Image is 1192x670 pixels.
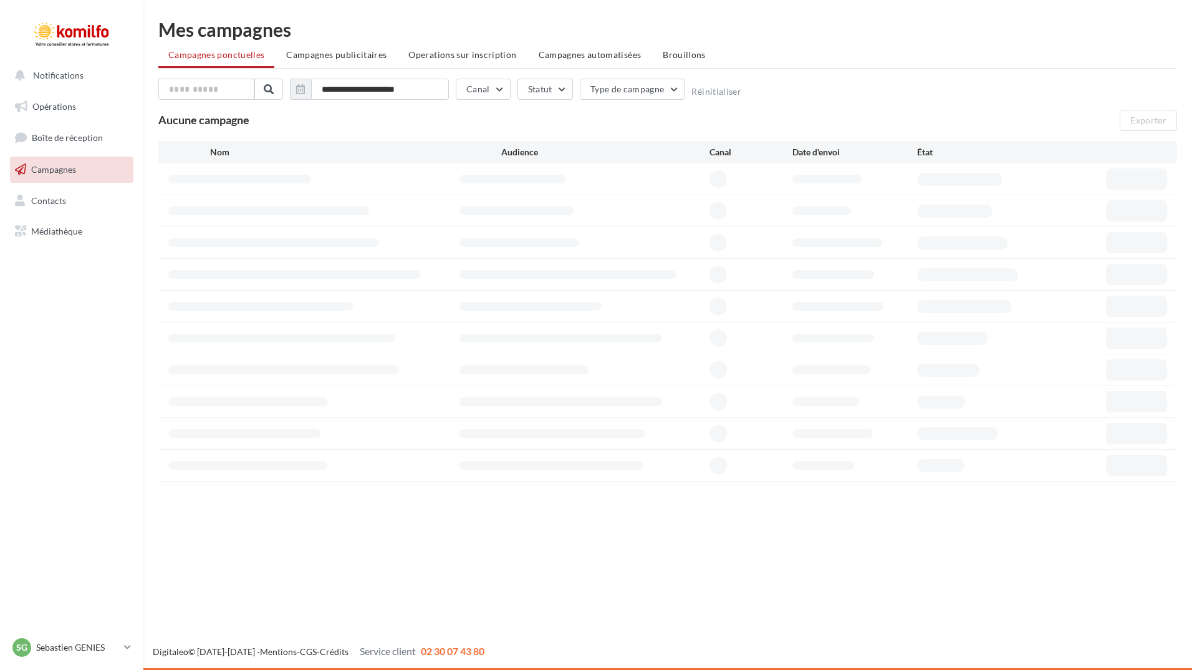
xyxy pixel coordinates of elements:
[320,646,348,657] a: Crédits
[153,646,188,657] a: Digitaleo
[663,49,706,60] span: Brouillons
[33,70,84,80] span: Notifications
[16,641,27,654] span: SG
[286,49,387,60] span: Campagnes publicitaires
[300,646,317,657] a: CGS
[691,87,741,97] button: Réinitialiser
[7,188,136,214] a: Contacts
[210,146,501,158] div: Nom
[32,132,103,143] span: Boîte de réception
[36,641,119,654] p: Sebastien GENIES
[408,49,516,60] span: Operations sur inscription
[31,195,66,205] span: Contacts
[456,79,511,100] button: Canal
[792,146,917,158] div: Date d'envoi
[153,646,484,657] span: © [DATE]-[DATE] - - -
[32,101,76,112] span: Opérations
[580,79,685,100] button: Type de campagne
[7,124,136,151] a: Boîte de réception
[7,94,136,120] a: Opérations
[917,146,1042,158] div: État
[260,646,297,657] a: Mentions
[31,164,76,175] span: Campagnes
[7,62,131,89] button: Notifications
[10,636,133,659] a: SG Sebastien GENIES
[517,79,573,100] button: Statut
[709,146,792,158] div: Canal
[501,146,709,158] div: Audience
[7,157,136,183] a: Campagnes
[360,645,416,657] span: Service client
[31,226,82,236] span: Médiathèque
[158,20,1177,39] div: Mes campagnes
[158,113,249,127] span: Aucune campagne
[7,218,136,245] a: Médiathèque
[421,645,484,657] span: 02 30 07 43 80
[1120,110,1177,131] button: Exporter
[539,49,642,60] span: Campagnes automatisées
